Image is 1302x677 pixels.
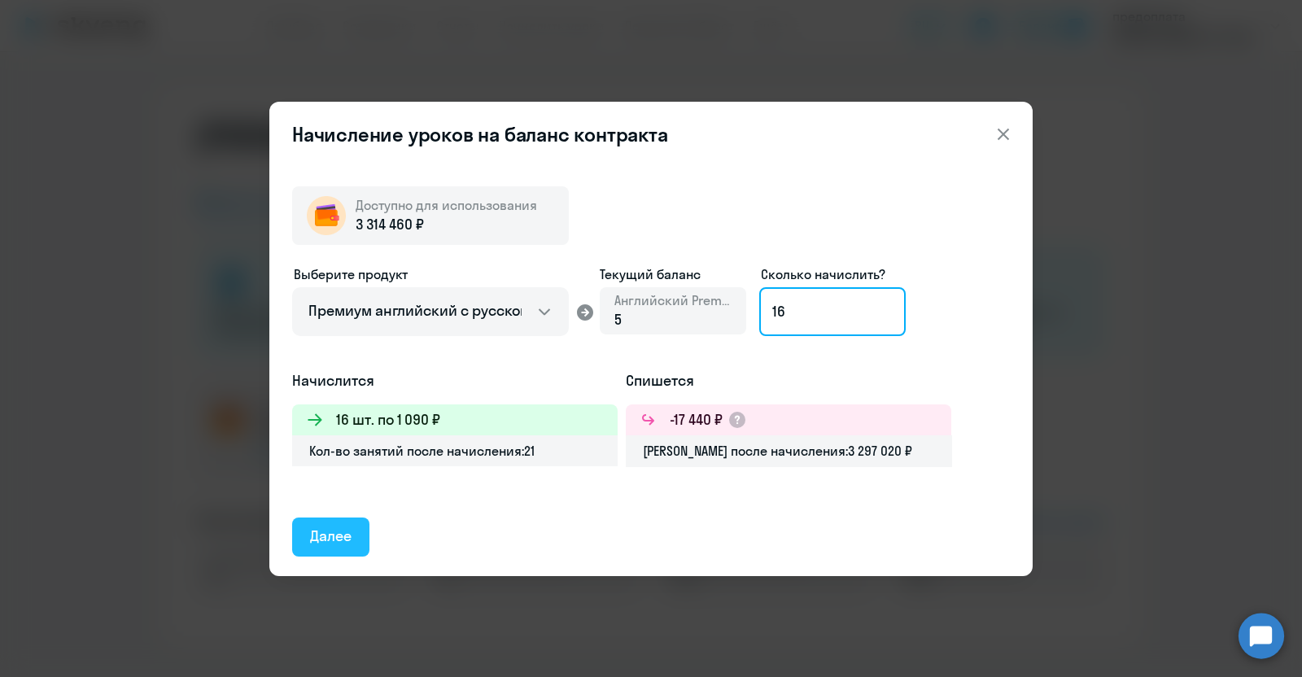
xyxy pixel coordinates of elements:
button: Далее [292,518,369,557]
h3: 16 шт. по 1 090 ₽ [336,409,440,430]
div: [PERSON_NAME] после начисления: 3 297 020 ₽ [626,435,951,466]
h3: -17 440 ₽ [670,409,723,430]
span: Доступно для использования [356,197,537,213]
h5: Начислится [292,370,618,391]
div: Кол-во занятий после начисления: 21 [292,435,618,466]
span: Сколько начислить? [761,266,885,282]
span: Текущий баланс [600,264,746,284]
h5: Спишется [626,370,951,391]
header: Начисление уроков на баланс контракта [269,121,1033,147]
img: wallet-circle.png [307,196,346,235]
span: Английский Premium [614,291,732,309]
span: 5 [614,310,622,329]
span: Выберите продукт [294,266,408,282]
div: Далее [310,526,352,547]
span: 3 314 460 ₽ [356,214,423,235]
